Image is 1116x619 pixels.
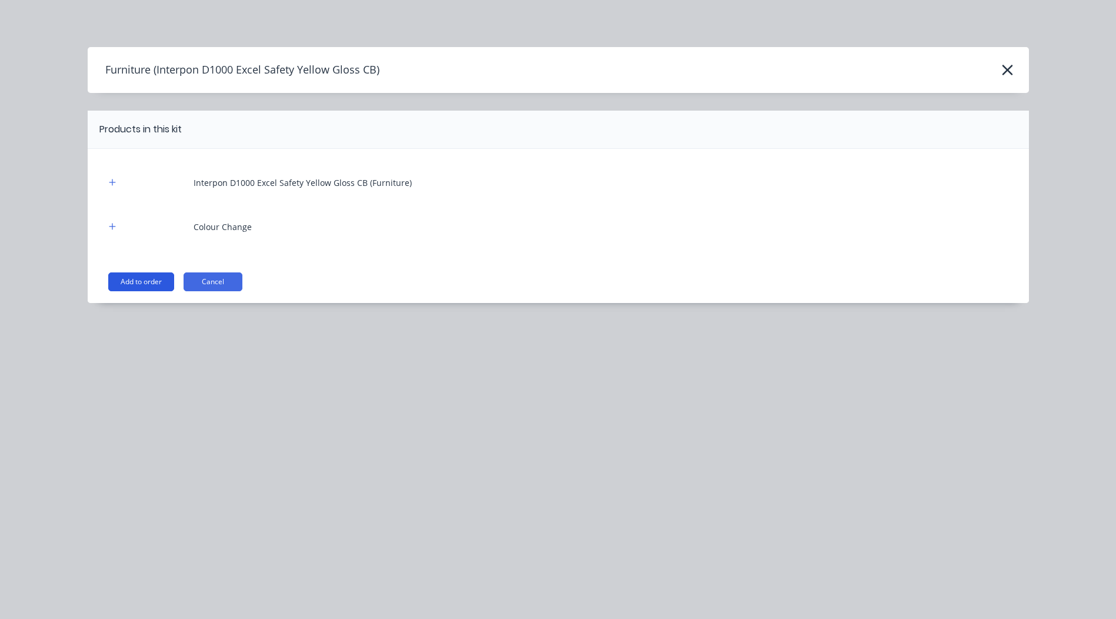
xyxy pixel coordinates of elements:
h4: Furniture (Interpon D1000 Excel Safety Yellow Gloss CB) [88,59,379,81]
div: Interpon D1000 Excel Safety Yellow Gloss CB (Furniture) [194,177,412,189]
div: Products in this kit [99,122,182,137]
button: Cancel [184,272,242,291]
button: Add to order [108,272,174,291]
div: Colour Change [194,221,252,233]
